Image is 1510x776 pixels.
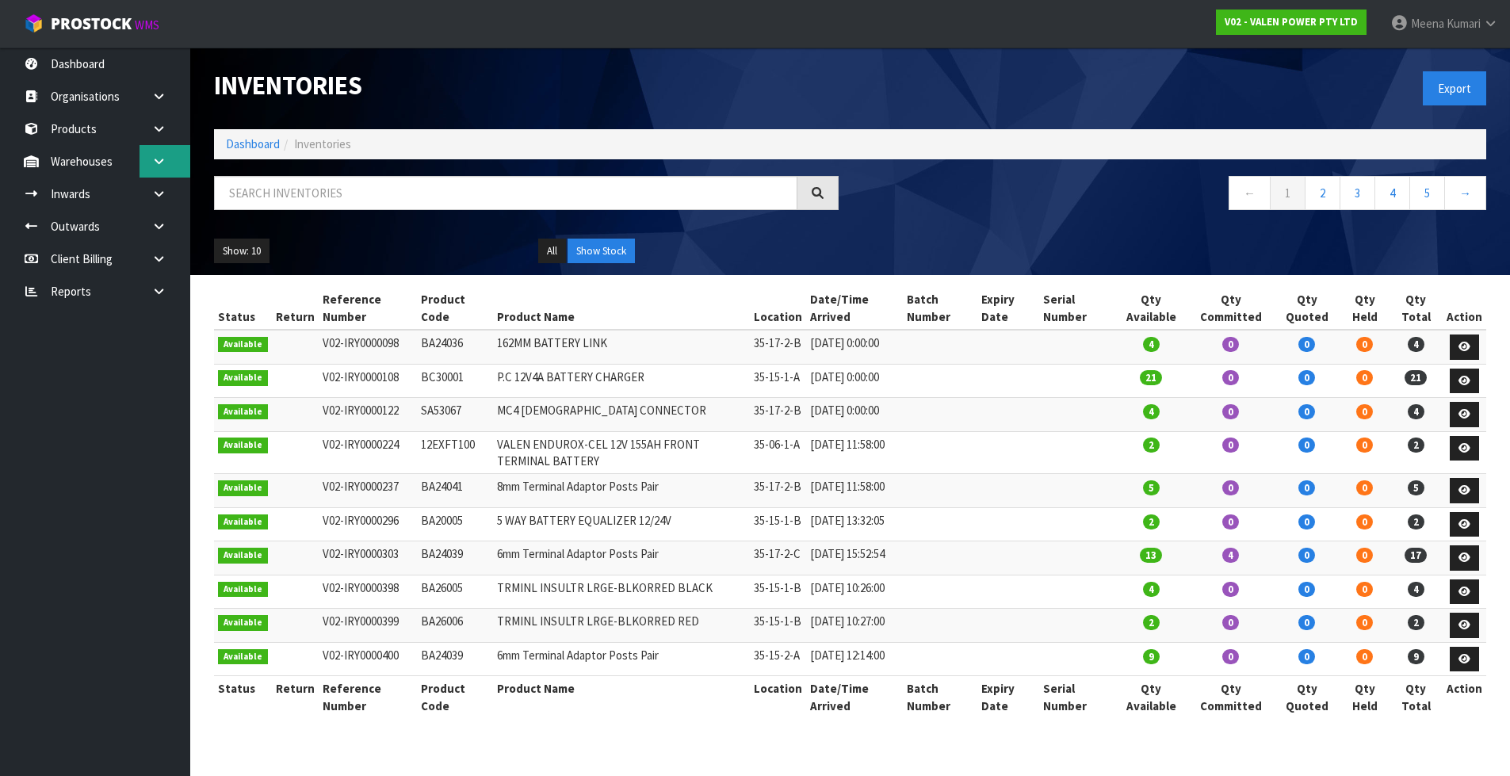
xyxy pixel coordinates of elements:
[417,431,494,474] td: 12EXFT100
[1143,438,1160,453] span: 2
[806,642,902,676] td: [DATE] 12:14:00
[806,507,902,541] td: [DATE] 13:32:05
[1356,514,1373,529] span: 0
[493,676,750,718] th: Product Name
[1298,582,1315,597] span: 0
[319,642,417,676] td: V02-IRY0000400
[1443,676,1486,718] th: Action
[1411,16,1444,31] span: Meena
[750,575,806,609] td: 35-15-1-B
[272,287,319,330] th: Return
[1188,676,1274,718] th: Qty Committed
[1447,16,1481,31] span: Kumari
[1222,514,1239,529] span: 0
[1222,582,1239,597] span: 0
[1305,176,1340,210] a: 2
[1356,480,1373,495] span: 0
[1405,370,1427,385] span: 21
[493,364,750,398] td: P.C 12V4A BATTERY CHARGER
[417,398,494,432] td: SA53067
[1225,15,1358,29] strong: V02 - VALEN POWER PTY LTD
[493,609,750,643] td: TRMINL INSULTR LRGE-BLKORRED RED
[806,287,902,330] th: Date/Time Arrived
[218,438,268,453] span: Available
[1298,548,1315,563] span: 0
[1222,337,1239,352] span: 0
[1222,615,1239,630] span: 0
[1298,337,1315,352] span: 0
[750,431,806,474] td: 35-06-1-A
[1444,176,1486,210] a: →
[1222,438,1239,453] span: 0
[272,676,319,718] th: Return
[806,541,902,575] td: [DATE] 15:52:54
[1408,404,1424,419] span: 4
[319,474,417,508] td: V02-IRY0000237
[1188,287,1274,330] th: Qty Committed
[806,431,902,474] td: [DATE] 11:58:00
[1340,176,1375,210] a: 3
[1390,676,1443,718] th: Qty Total
[538,239,566,264] button: All
[750,609,806,643] td: 35-15-1-B
[1356,615,1373,630] span: 0
[1356,438,1373,453] span: 0
[218,480,268,496] span: Available
[806,575,902,609] td: [DATE] 10:26:00
[1222,548,1239,563] span: 4
[493,541,750,575] td: 6mm Terminal Adaptor Posts Pair
[1270,176,1305,210] a: 1
[1298,404,1315,419] span: 0
[862,176,1487,215] nav: Page navigation
[1298,370,1315,385] span: 0
[1356,337,1373,352] span: 0
[319,287,417,330] th: Reference Number
[493,575,750,609] td: TRMINL INSULTR LRGE-BLKORRED BLACK
[218,582,268,598] span: Available
[1408,649,1424,664] span: 9
[1408,438,1424,453] span: 2
[417,287,494,330] th: Product Code
[493,398,750,432] td: MC4 [DEMOGRAPHIC_DATA] CONNECTOR
[1423,71,1486,105] button: Export
[750,474,806,508] td: 35-17-2-B
[319,541,417,575] td: V02-IRY0000303
[750,330,806,364] td: 35-17-2-B
[417,541,494,575] td: BA24039
[1356,548,1373,563] span: 0
[319,330,417,364] td: V02-IRY0000098
[218,404,268,420] span: Available
[1143,582,1160,597] span: 4
[1298,615,1315,630] span: 0
[806,676,902,718] th: Date/Time Arrived
[417,507,494,541] td: BA20005
[319,398,417,432] td: V02-IRY0000122
[1114,287,1188,330] th: Qty Available
[903,287,978,330] th: Batch Number
[218,514,268,530] span: Available
[1274,676,1340,718] th: Qty Quoted
[319,364,417,398] td: V02-IRY0000108
[417,609,494,643] td: BA26006
[1409,176,1445,210] a: 5
[1114,676,1188,718] th: Qty Available
[1298,649,1315,664] span: 0
[319,431,417,474] td: V02-IRY0000224
[1143,514,1160,529] span: 2
[1222,480,1239,495] span: 0
[750,398,806,432] td: 35-17-2-B
[1216,10,1367,35] a: V02 - VALEN POWER PTY LTD
[750,642,806,676] td: 35-15-2-A
[214,676,272,718] th: Status
[568,239,635,264] button: Show Stock
[493,431,750,474] td: VALEN ENDUROX-CEL 12V 155AH FRONT TERMINAL BATTERY
[493,642,750,676] td: 6mm Terminal Adaptor Posts Pair
[1143,649,1160,664] span: 9
[319,609,417,643] td: V02-IRY0000399
[1408,582,1424,597] span: 4
[1140,370,1162,385] span: 21
[319,507,417,541] td: V02-IRY0000296
[1298,438,1315,453] span: 0
[1229,176,1271,210] a: ←
[1390,287,1443,330] th: Qty Total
